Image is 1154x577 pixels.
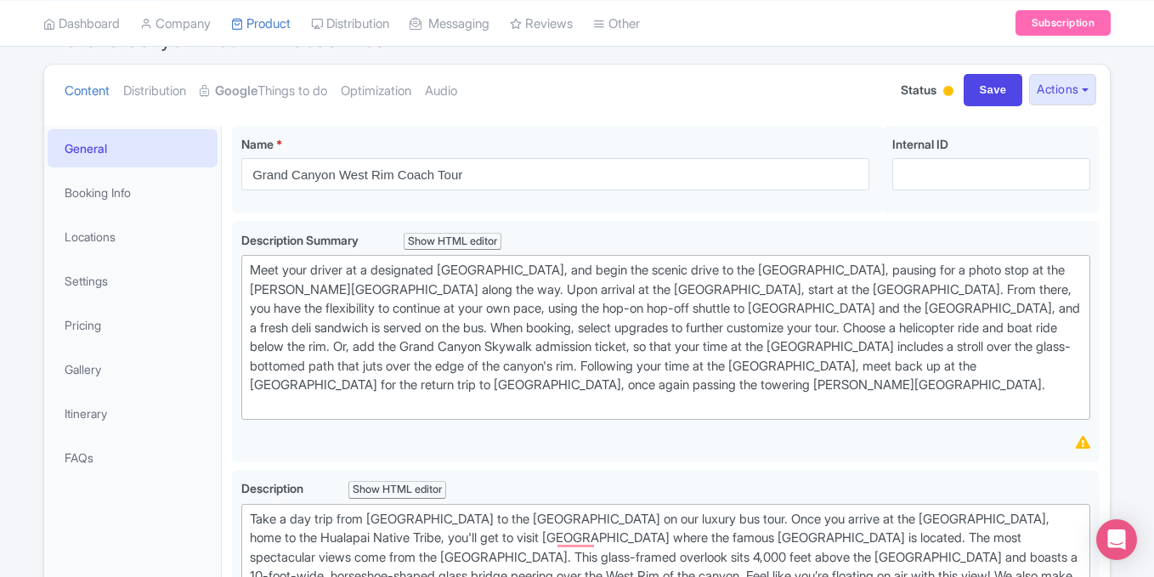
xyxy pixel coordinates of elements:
a: General [48,129,218,167]
a: FAQs [48,438,218,477]
span: Status [901,81,936,99]
div: Building [940,79,957,105]
strong: Google [215,82,257,101]
a: Settings [48,262,218,300]
div: Meet your driver at a designated [GEOGRAPHIC_DATA], and begin the scenic drive to the [GEOGRAPHIC... [250,261,1082,414]
button: Actions [1029,74,1096,105]
a: Locations [48,218,218,256]
a: Itinerary [48,394,218,433]
div: Open Intercom Messenger [1096,519,1137,560]
span: Description Summary [241,233,361,247]
a: Optimization [341,65,411,118]
input: Save [964,74,1023,106]
a: Audio [425,65,457,118]
span: Internal ID [892,137,948,151]
div: Show HTML editor [404,233,501,251]
span: Description [241,481,306,495]
span: Name [241,137,274,151]
a: Gallery [48,350,218,388]
a: GoogleThings to do [200,65,327,118]
a: Pricing [48,306,218,344]
a: Distribution [123,65,186,118]
a: Subscription [1015,10,1111,36]
a: Content [65,65,110,118]
div: Show HTML editor [348,481,446,499]
a: Booking Info [48,173,218,212]
span: Grand Canyon West Rim Coach Tour [64,27,393,52]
